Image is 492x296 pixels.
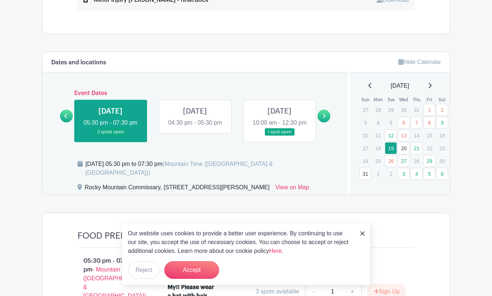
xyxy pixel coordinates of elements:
[391,81,409,90] span: [DATE]
[128,261,160,279] button: Reject
[423,155,435,167] a: 29
[398,104,410,115] p: 30
[397,96,410,103] th: Wed
[256,287,299,296] div: 3 spots available
[436,96,448,103] th: Sat
[410,104,422,115] p: 31
[164,261,219,279] button: Accept
[86,160,339,177] div: [DATE] 05:30 pm to 07:30 pm
[372,143,384,154] p: 18
[372,155,384,167] p: 25
[384,96,397,103] th: Tue
[385,142,397,154] a: 19
[385,155,397,167] a: 26
[85,183,270,195] div: Rocky Mountain Commissary, [STREET_ADDRESS][PERSON_NAME]
[372,130,384,141] p: 11
[385,168,397,179] p: 2
[410,142,422,154] a: 21
[385,104,397,115] p: 29
[372,168,384,179] p: 1
[436,104,448,116] a: 2
[436,117,448,129] a: 9
[436,130,448,141] p: 16
[372,96,384,103] th: Mon
[275,183,309,195] a: View on Map
[385,117,397,128] p: 5
[423,96,436,103] th: Fri
[359,168,371,180] a: 31
[436,143,448,154] p: 23
[359,96,372,103] th: Sun
[398,117,410,129] a: 6
[128,229,353,255] p: Our website uses cookies to provide a better user experience. By continuing to use our site, you ...
[359,130,371,141] p: 10
[410,168,422,180] a: 4
[423,117,435,129] a: 8
[423,104,435,116] a: 1
[359,104,371,115] p: 27
[86,161,273,176] span: (Mountain Time ([GEOGRAPHIC_DATA] & [GEOGRAPHIC_DATA]))
[423,130,435,141] p: 15
[73,90,318,97] h6: Event Dates
[423,143,435,154] p: 22
[398,168,410,180] a: 3
[410,130,422,141] p: 14
[269,248,282,254] a: Here
[372,104,384,115] p: 28
[78,231,230,241] h4: FOOD PREP - Rocky Mtn Commissary
[436,168,448,180] a: 6
[360,231,365,236] img: close_button-5f87c8562297e5c2d7936805f587ecaba9071eb48480494691a3f1689db116b3.svg
[51,59,106,66] h6: Dates and locations
[410,96,423,103] th: Thu
[385,129,397,141] a: 12
[423,168,435,180] a: 5
[372,117,384,128] p: 4
[398,142,410,154] a: 20
[359,117,371,128] p: 3
[410,117,422,129] a: 7
[410,155,422,167] p: 28
[398,59,441,65] a: Hide Calendar
[359,155,371,167] p: 24
[359,143,371,154] p: 17
[398,155,410,167] a: 27
[398,129,410,141] a: 13
[436,155,448,167] p: 30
